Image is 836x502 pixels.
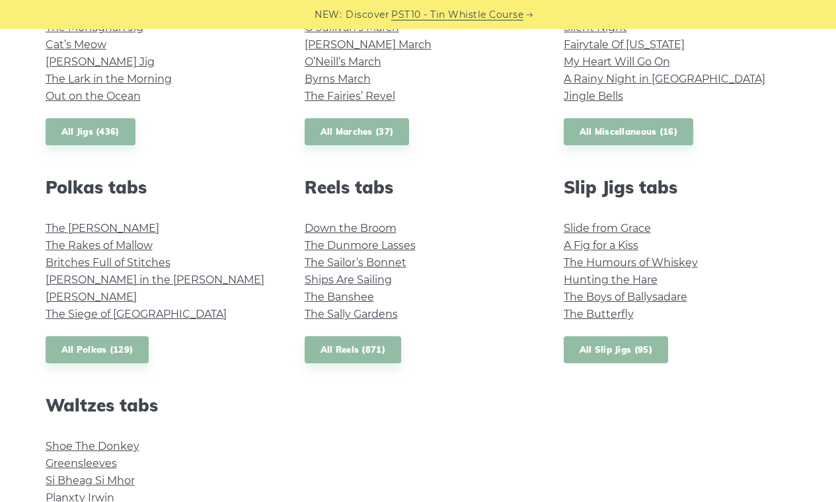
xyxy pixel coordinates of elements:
[46,222,159,234] a: The [PERSON_NAME]
[305,118,410,145] a: All Marches (37)
[315,7,342,22] span: NEW:
[46,118,135,145] a: All Jigs (436)
[305,90,395,102] a: The Fairies’ Revel
[46,457,117,470] a: Greensleeves
[564,291,687,303] a: The Boys of Ballysadare
[46,291,137,303] a: [PERSON_NAME]
[46,90,141,102] a: Out on the Ocean
[305,73,371,85] a: Byrns March
[564,273,658,286] a: Hunting the Hare
[46,38,106,51] a: Cat’s Meow
[46,256,171,269] a: Britches Full of Stitches
[46,177,273,197] h2: Polkas tabs
[564,336,668,363] a: All Slip Jigs (95)
[305,55,381,68] a: O’Neill’s March
[46,395,273,415] h2: Waltzes tabs
[564,256,698,269] a: The Humours of Whiskey
[564,90,623,102] a: Jingle Bells
[564,177,791,197] h2: Slip Jigs tabs
[305,273,392,286] a: Ships Are Sailing
[46,73,172,85] a: The Lark in the Morning
[46,440,139,452] a: Shoe The Donkey
[564,55,670,68] a: My Heart Will Go On
[305,177,532,197] h2: Reels tabs
[346,7,389,22] span: Discover
[305,291,374,303] a: The Banshee
[564,38,685,51] a: Fairytale Of [US_STATE]
[564,73,765,85] a: A Rainy Night in [GEOGRAPHIC_DATA]
[46,273,264,286] a: [PERSON_NAME] in the [PERSON_NAME]
[46,239,153,252] a: The Rakes of Mallow
[564,239,638,252] a: A Fig for a Kiss
[564,118,694,145] a: All Miscellaneous (16)
[46,308,227,320] a: The Siege of [GEOGRAPHIC_DATA]
[46,336,149,363] a: All Polkas (129)
[46,55,155,68] a: [PERSON_NAME] Jig
[564,308,634,320] a: The Butterfly
[305,308,398,320] a: The Sally Gardens
[305,38,432,51] a: [PERSON_NAME] March
[305,239,416,252] a: The Dunmore Lasses
[46,474,135,487] a: Si­ Bheag Si­ Mhor
[305,336,402,363] a: All Reels (871)
[391,7,523,22] a: PST10 - Tin Whistle Course
[305,222,397,234] a: Down the Broom
[564,222,651,234] a: Slide from Grace
[305,256,406,269] a: The Sailor’s Bonnet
